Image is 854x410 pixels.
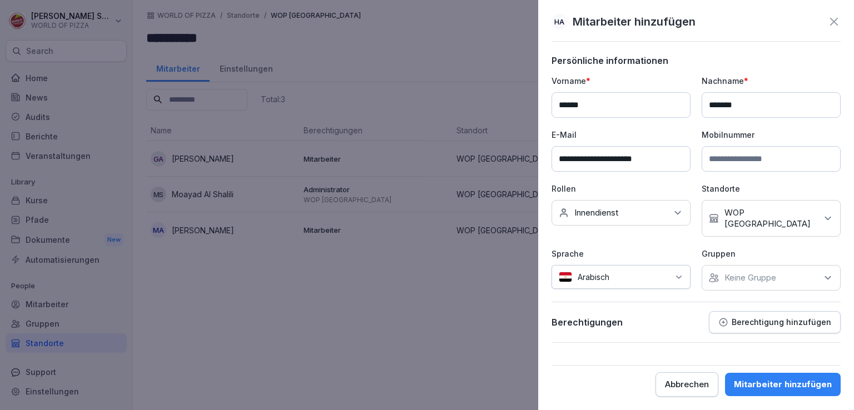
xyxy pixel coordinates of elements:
p: Berechtigungen [552,317,623,328]
p: Gruppen [702,248,841,259]
div: Arabisch [552,265,691,289]
p: Persönliche informationen [552,55,841,66]
p: Mobilnummer [702,129,841,141]
p: Innendienst [574,207,618,218]
p: Rollen [552,183,691,194]
div: Abbrechen [665,378,709,391]
p: Sprache [552,248,691,259]
p: Mitarbeiter hinzufügen [573,13,696,30]
p: Standorte [702,183,841,194]
p: Nachname [702,75,841,87]
div: Mitarbeiter hinzufügen [734,378,832,391]
div: HA [552,14,567,29]
p: Berechtigung hinzufügen [732,318,831,327]
img: eg.svg [559,272,572,282]
p: WOP [GEOGRAPHIC_DATA] [724,207,817,229]
p: Vorname [552,75,691,87]
p: Keine Gruppe [724,272,776,283]
p: E-Mail [552,129,691,141]
button: Mitarbeiter hinzufügen [725,373,841,396]
button: Abbrechen [656,372,718,397]
button: Berechtigung hinzufügen [709,311,841,333]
